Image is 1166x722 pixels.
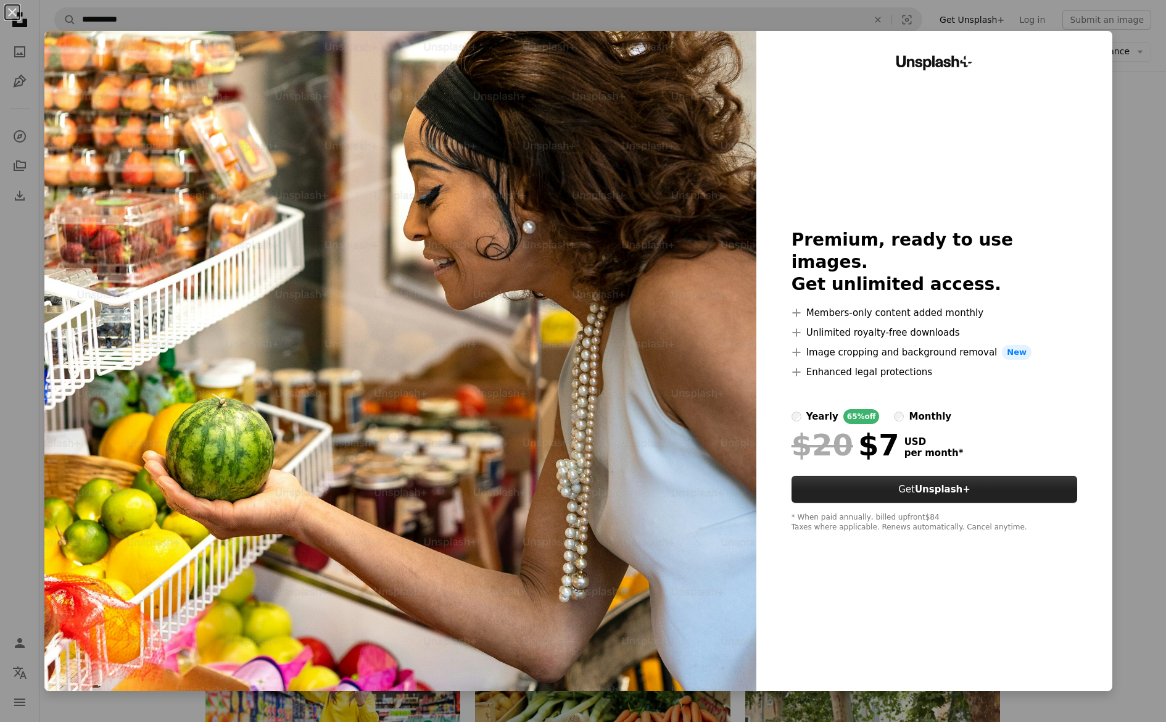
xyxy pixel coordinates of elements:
[904,436,964,447] span: USD
[792,429,853,461] span: $20
[792,412,801,421] input: yearly65%off
[792,429,899,461] div: $7
[792,305,1078,320] li: Members-only content added monthly
[843,409,880,424] div: 65% off
[909,409,951,424] div: monthly
[1002,345,1032,360] span: New
[792,513,1078,533] div: * When paid annually, billed upfront $84 Taxes where applicable. Renews automatically. Cancel any...
[894,412,904,421] input: monthly
[792,365,1078,380] li: Enhanced legal protections
[904,447,964,459] span: per month *
[915,484,970,495] strong: Unsplash+
[792,345,1078,360] li: Image cropping and background removal
[792,325,1078,340] li: Unlimited royalty-free downloads
[806,409,838,424] div: yearly
[792,229,1078,296] h2: Premium, ready to use images. Get unlimited access.
[792,476,1078,503] button: GetUnsplash+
